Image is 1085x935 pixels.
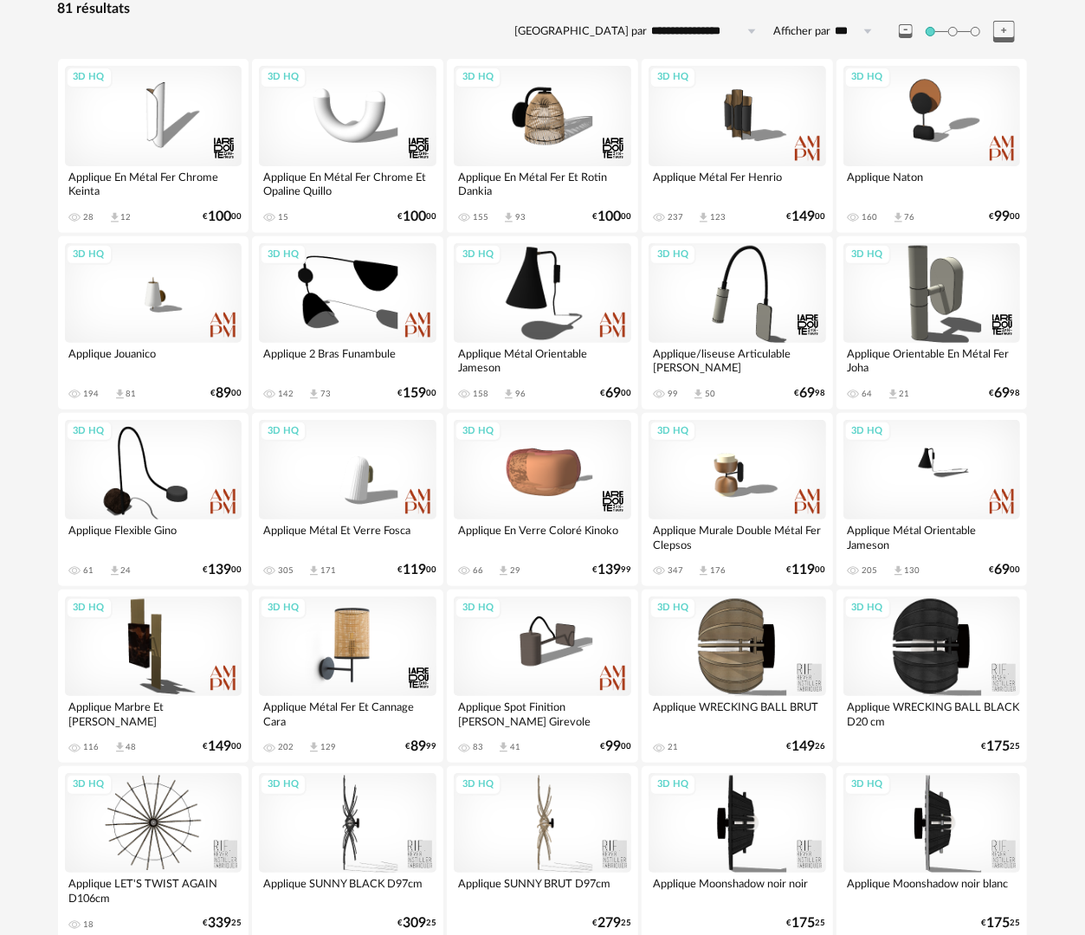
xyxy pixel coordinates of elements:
a: 3D HQ Applique Naton 160 Download icon 76 €9900 [836,59,1028,232]
div: Applique Moonshadow noir noir [649,873,826,907]
div: € 00 [600,741,631,752]
a: 3D HQ Applique Spot Finition [PERSON_NAME] Girevole 83 Download icon 41 €9900 [447,590,638,763]
div: 3D HQ [455,774,501,796]
a: 3D HQ Applique Murale Double Métal Fer Clepsos 347 Download icon 176 €11900 [642,413,833,586]
div: 3D HQ [260,597,307,619]
div: € 00 [989,211,1020,222]
div: 237 [668,212,683,222]
span: Download icon [497,564,510,577]
div: Applique 2 Bras Funambule [259,343,436,377]
div: 3D HQ [455,421,501,442]
a: 3D HQ Applique Métal Fer Et Cannage Cara 202 Download icon 129 €8999 [252,590,443,763]
div: Applique Jouanico [65,343,242,377]
div: 205 [862,565,878,576]
div: € 25 [592,918,631,929]
span: Download icon [697,564,710,577]
span: Download icon [108,564,121,577]
div: Applique Flexible Gino [65,519,242,554]
div: € 00 [989,564,1020,576]
div: € 99 [592,564,631,576]
a: 3D HQ Applique En Métal Fer Chrome Et Opaline Quillo 15 €10000 [252,59,443,232]
div: Applique WRECKING BALL BRUT [649,696,826,731]
div: 171 [320,565,336,576]
span: 99 [605,741,621,752]
span: 149 [208,741,231,752]
div: € 99 [405,741,436,752]
div: 3D HQ [260,67,307,88]
a: 3D HQ Applique Flexible Gino 61 Download icon 24 €13900 [58,413,249,586]
div: 3D HQ [260,421,307,442]
span: Download icon [307,388,320,401]
div: € 00 [397,564,436,576]
div: Applique En Métal Fer Chrome Keinta [65,166,242,201]
span: Download icon [307,564,320,577]
span: 100 [597,211,621,222]
div: 3D HQ [649,244,696,266]
div: Applique Métal Orientable Jameson [454,343,631,377]
div: Applique En Verre Coloré Kinoko [454,519,631,554]
span: 175 [792,918,816,929]
div: 18 [84,919,94,930]
div: € 98 [795,388,826,399]
span: 100 [208,211,231,222]
div: € 00 [397,388,436,399]
div: 41 [510,742,520,752]
div: € 00 [210,388,242,399]
a: 3D HQ Applique Métal Orientable Jameson 158 Download icon 96 €6900 [447,236,638,409]
div: 76 [905,212,915,222]
div: € 00 [787,211,826,222]
div: 194 [84,389,100,399]
span: 69 [994,564,1010,576]
span: 119 [403,564,426,576]
div: € 25 [981,741,1020,752]
div: € 25 [397,918,436,929]
div: € 25 [787,918,826,929]
div: Applique Métal Fer Henrio [649,166,826,201]
span: 69 [994,388,1010,399]
span: 69 [800,388,816,399]
div: Applique/liseuse Articulable [PERSON_NAME] [649,343,826,377]
div: 3D HQ [844,67,891,88]
span: 100 [403,211,426,222]
div: 3D HQ [844,597,891,619]
div: Applique Métal Et Verre Fosca [259,519,436,554]
div: 3D HQ [66,421,113,442]
div: 116 [84,742,100,752]
div: Applique LET'S TWIST AGAIN D106cm [65,873,242,907]
a: 3D HQ Applique Orientable En Métal Fer Joha 64 Download icon 21 €6998 [836,236,1028,409]
div: 3D HQ [260,244,307,266]
span: 149 [792,741,816,752]
div: 347 [668,565,683,576]
div: Applique Moonshadow noir blanc [843,873,1021,907]
div: Applique SUNNY BLACK D97cm [259,873,436,907]
span: 279 [597,918,621,929]
div: 96 [515,389,526,399]
div: 176 [710,565,726,576]
div: Applique Murale Double Métal Fer Clepsos [649,519,826,554]
div: 12 [121,212,132,222]
span: 139 [208,564,231,576]
div: 158 [473,389,488,399]
div: 21 [900,389,910,399]
div: 305 [278,565,294,576]
div: € 00 [397,211,436,222]
div: 81 [126,389,137,399]
span: 69 [605,388,621,399]
div: € 00 [787,564,826,576]
span: Download icon [892,211,905,224]
a: 3D HQ Applique WRECKING BALL BRUT 21 €14926 [642,590,833,763]
span: 339 [208,918,231,929]
a: 3D HQ Applique Métal Fer Henrio 237 Download icon 123 €14900 [642,59,833,232]
div: 3D HQ [649,774,696,796]
div: Applique Orientable En Métal Fer Joha [843,343,1021,377]
div: 3D HQ [260,774,307,796]
div: € 98 [989,388,1020,399]
div: Applique Marbre Et [PERSON_NAME] [65,696,242,731]
div: 3D HQ [649,597,696,619]
div: 3D HQ [455,597,501,619]
a: 3D HQ Applique En Métal Fer Et Rotin Dankia 155 Download icon 93 €10000 [447,59,638,232]
div: 3D HQ [649,421,696,442]
div: € 00 [592,211,631,222]
span: Download icon [307,741,320,754]
span: 139 [597,564,621,576]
